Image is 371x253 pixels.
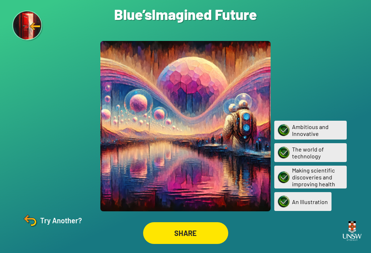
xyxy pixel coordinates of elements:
[275,144,292,161] img: The world of technology
[143,222,228,244] div: SHARE
[274,121,347,140] div: Ambitious and Innovative
[21,212,82,229] div: Try Another?
[275,169,292,186] img: Making scientific discoveries and improving health
[275,193,292,210] img: An Illustration
[12,11,43,42] img: Exit
[274,166,347,188] div: Making scientific discoveries and improving health
[114,5,257,23] h1: Blue’s Imagined Future
[21,212,39,229] img: Try Another?
[274,143,347,162] div: The world of technology
[275,122,292,138] img: Ambitious and Innovative
[340,217,364,245] img: UNSW
[274,192,332,211] div: An Illustration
